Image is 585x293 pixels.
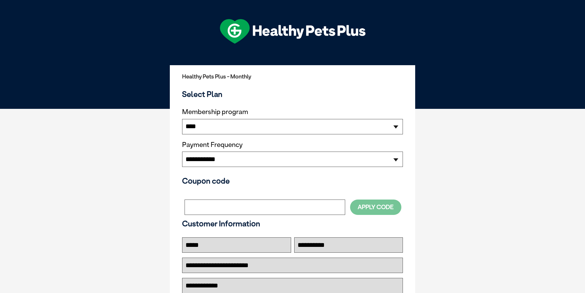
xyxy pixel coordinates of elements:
h3: Customer Information [182,219,403,228]
h3: Select Plan [182,89,403,99]
h3: Coupon code [182,176,403,185]
img: hpp-logo-landscape-green-white.png [220,19,365,44]
label: Membership program [182,108,403,116]
button: Apply Code [350,200,401,215]
h2: Healthy Pets Plus - Monthly [182,73,403,80]
label: Payment Frequency [182,141,243,149]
